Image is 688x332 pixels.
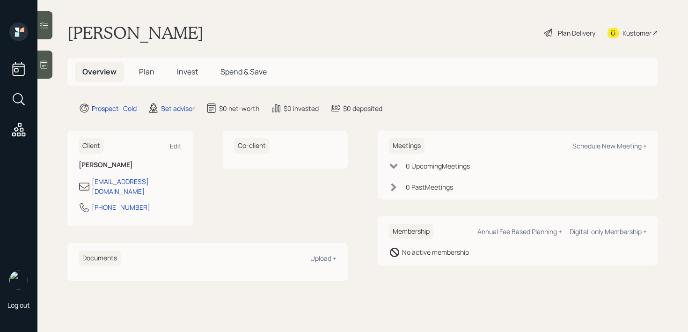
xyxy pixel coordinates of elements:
[177,66,198,77] span: Invest
[477,227,562,236] div: Annual Fee Based Planning +
[622,28,651,38] div: Kustomer
[139,66,154,77] span: Plan
[570,227,647,236] div: Digital-only Membership +
[92,177,182,196] div: [EMAIL_ADDRESS][DOMAIN_NAME]
[406,161,470,171] div: 0 Upcoming Meeting s
[234,138,270,154] h6: Co-client
[7,301,30,310] div: Log out
[406,182,453,192] div: 0 Past Meeting s
[343,103,382,113] div: $0 deposited
[92,202,150,212] div: [PHONE_NUMBER]
[219,103,259,113] div: $0 net-worth
[92,103,137,113] div: Prospect · Cold
[558,28,595,38] div: Plan Delivery
[161,103,195,113] div: Set advisor
[79,138,104,154] h6: Client
[389,138,425,154] h6: Meetings
[572,141,647,150] div: Schedule New Meeting +
[79,251,121,266] h6: Documents
[310,254,337,263] div: Upload +
[389,224,433,239] h6: Membership
[82,66,117,77] span: Overview
[170,141,182,150] div: Edit
[79,161,182,169] h6: [PERSON_NAME]
[402,247,469,257] div: No active membership
[67,22,204,43] h1: [PERSON_NAME]
[220,66,267,77] span: Spend & Save
[284,103,319,113] div: $0 invested
[9,271,28,289] img: retirable_logo.png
